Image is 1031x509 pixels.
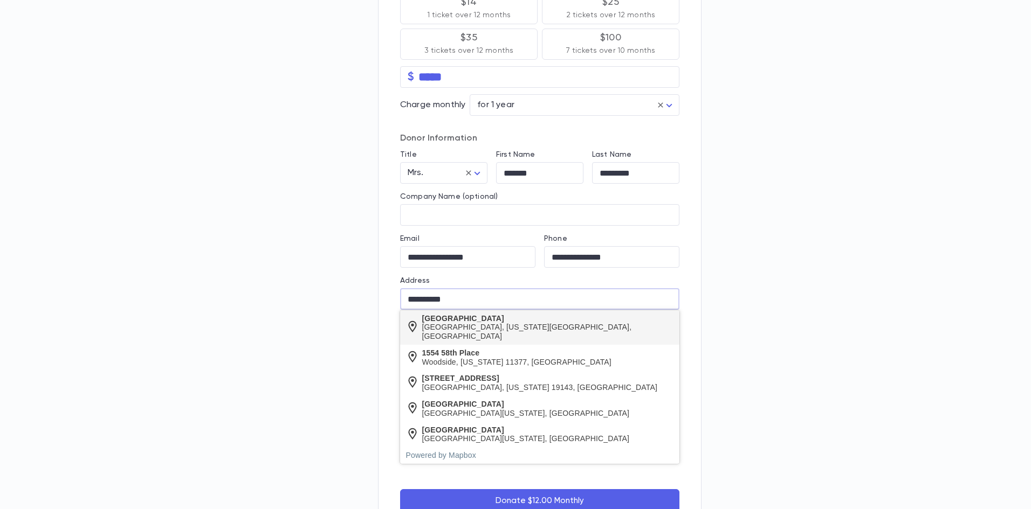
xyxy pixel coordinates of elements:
[422,434,630,443] div: [GEOGRAPHIC_DATA][US_STATE], [GEOGRAPHIC_DATA]
[542,29,679,60] button: $1007 tickets over 10 months
[400,150,417,159] label: Title
[408,169,424,177] span: Mrs.
[422,409,630,418] div: [GEOGRAPHIC_DATA][US_STATE], [GEOGRAPHIC_DATA]
[422,348,611,358] div: 1554 58th Place
[406,451,476,459] a: Powered by Mapbox
[422,358,611,367] div: Woodside, [US_STATE] 11377, [GEOGRAPHIC_DATA]
[400,276,430,285] label: Address
[566,45,655,56] p: 7 tickets over 10 months
[400,192,498,201] label: Company Name (optional)
[460,32,477,43] p: $35
[470,95,679,116] div: for 1 year
[400,234,420,243] label: Email
[427,10,511,20] p: 1 ticket over 12 months
[566,10,655,20] p: 2 tickets over 12 months
[422,374,658,383] div: [STREET_ADDRESS]
[408,72,414,82] p: $
[592,150,631,159] label: Last Name
[477,101,514,109] span: for 1 year
[600,32,621,43] p: $100
[496,150,535,159] label: First Name
[544,234,567,243] label: Phone
[400,163,487,184] div: Mrs.
[400,133,679,144] p: Donor Information
[400,29,538,60] button: $353 tickets over 12 months
[422,426,630,435] div: [GEOGRAPHIC_DATA]
[422,314,674,323] div: [GEOGRAPHIC_DATA]
[422,323,674,341] div: [GEOGRAPHIC_DATA], [US_STATE][GEOGRAPHIC_DATA], [GEOGRAPHIC_DATA]
[422,400,630,409] div: [GEOGRAPHIC_DATA]
[424,45,513,56] p: 3 tickets over 12 months
[422,383,658,392] div: [GEOGRAPHIC_DATA], [US_STATE] 19143, [GEOGRAPHIC_DATA]
[400,100,465,110] p: Charge monthly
